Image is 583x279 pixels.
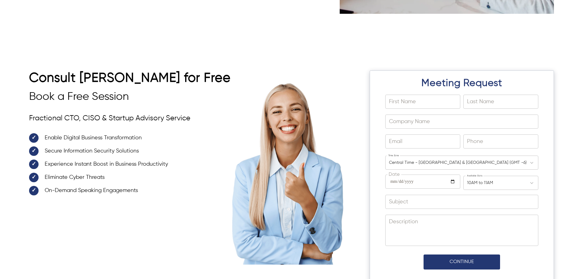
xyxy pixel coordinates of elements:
[45,134,142,142] span: Enable Digital Business Transformation
[29,70,239,89] h2: Consult [PERSON_NAME] for Free
[382,74,542,93] h2: Meeting Request
[29,90,239,104] h3: Book a Free Session
[45,187,138,195] span: On-Demand Speaking Engagements
[465,174,483,178] label: Available Slots
[424,254,500,270] button: Continue
[389,160,527,166] div: Central Time - [GEOGRAPHIC_DATA] & [GEOGRAPHIC_DATA] (GMT -6)
[467,180,493,186] div: 10AM to 11AM
[29,111,239,126] p: Fractional CTO, CISO & Startup Advisory Service
[45,147,139,155] span: Secure Information Security Solutions
[387,153,400,158] label: Time Zone
[45,173,105,182] span: Eliminate Cyber Threats
[45,160,168,168] span: Experience Instant Boost in Business Productivity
